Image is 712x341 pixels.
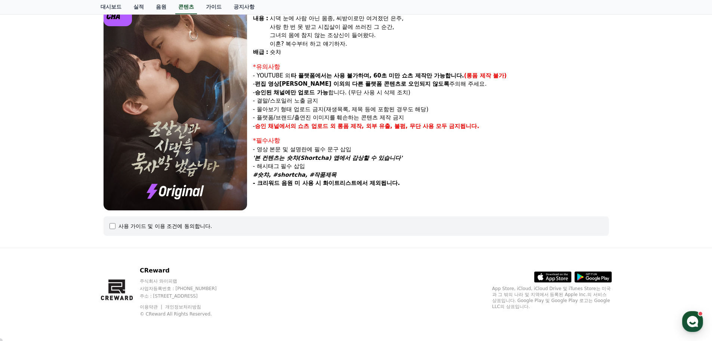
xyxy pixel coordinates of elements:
[115,249,124,255] span: 설정
[337,123,480,130] strong: 롱폼 제작, 외부 유출, 불펌, 무단 사용 모두 금지됩니다.
[255,80,350,87] strong: 편집 영상[PERSON_NAME] 이외의
[253,88,609,97] p: - 합니다. (무단 사용 시 삭제 조치)
[270,40,609,48] div: 이혼? 복수부터 하고 얘기하자.
[96,237,144,256] a: 설정
[253,145,609,154] p: - 영상 본문 및 설명란에 필수 문구 삽입
[464,72,507,79] strong: (롱폼 제작 불가)
[253,122,609,131] p: -
[253,162,609,171] p: - 해시태그 필수 삽입
[253,63,609,71] div: *유의사항
[253,171,337,178] em: #숏챠, #shortcha, #작품제목
[24,249,28,255] span: 홈
[140,311,231,317] p: © CReward All Rights Reserved.
[165,304,201,310] a: 개인정보처리방침
[253,48,268,57] div: 배급 :
[255,123,336,130] strong: 승인 채널에서의 쇼츠 업로드 외
[270,23,609,31] div: 사랑 한 번 못 받고 시집살이 끝에 쓰러진 그 순간,
[270,14,609,23] div: 시댁 눈에 사람 아닌 몸종, 씨받이로만 여겨졌던 은주,
[140,304,163,310] a: 이용약관
[270,48,609,57] div: 숏챠
[291,72,464,79] strong: 타 플랫폼에서는 사용 불가하며, 60초 미만 쇼츠 제작만 가능합니다.
[270,31,609,40] div: 그녀의 몸에 참지 않는 조상신이 들어왔다.
[140,278,231,284] p: 주식회사 와이피랩
[352,80,450,87] strong: 다른 플랫폼 콘텐츠로 오인되지 않도록
[255,89,328,96] strong: 승인된 채널에만 업로드 가능
[49,237,96,256] a: 대화
[253,105,609,114] p: - 몰아보기 형태 업로드 금지(재생목록, 제목 등에 포함된 경우도 해당)
[253,136,609,145] div: *필수사항
[253,155,403,161] em: '본 컨텐츠는 숏챠(Shortcha) 앱에서 감상할 수 있습니다'
[253,71,609,80] p: - YOUTUBE 외
[2,237,49,256] a: 홈
[253,180,400,186] strong: - 크리워드 음원 미 사용 시 화이트리스트에서 제외됩니다.
[492,286,612,310] p: App Store, iCloud, iCloud Drive 및 iTunes Store는 미국과 그 밖의 나라 및 지역에서 등록된 Apple Inc.의 서비스 상표입니다. Goo...
[253,97,609,105] p: - 결말/스포일러 노출 금지
[68,249,77,255] span: 대화
[140,266,231,275] p: CReward
[253,14,268,48] div: 내용 :
[253,113,609,122] p: - 플랫폼/브랜드/출연진 이미지를 훼손하는 콘텐츠 제작 금지
[118,222,212,230] div: 사용 가이드 및 이용 조건에 동의합니다.
[253,80,609,88] p: - 주의해 주세요.
[140,293,231,299] p: 주소 : [STREET_ADDRESS]
[140,286,231,292] p: 사업자등록번호 : [PHONE_NUMBER]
